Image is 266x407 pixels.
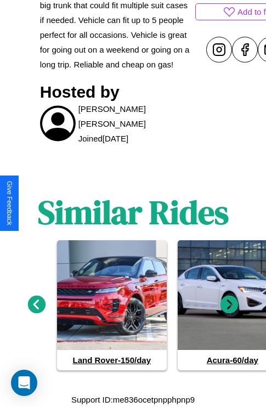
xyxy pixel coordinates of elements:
h3: Hosted by [40,83,190,101]
h4: Land Rover - 150 /day [57,350,167,370]
p: [PERSON_NAME] [PERSON_NAME] [78,101,190,131]
p: Support ID: me836ocetpnpphpnp9 [71,392,195,407]
div: Give Feedback [5,181,13,225]
div: Open Intercom Messenger [11,370,37,396]
p: Joined [DATE] [78,131,128,146]
h1: Similar Rides [38,190,229,235]
a: Land Rover-150/day [57,240,167,370]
